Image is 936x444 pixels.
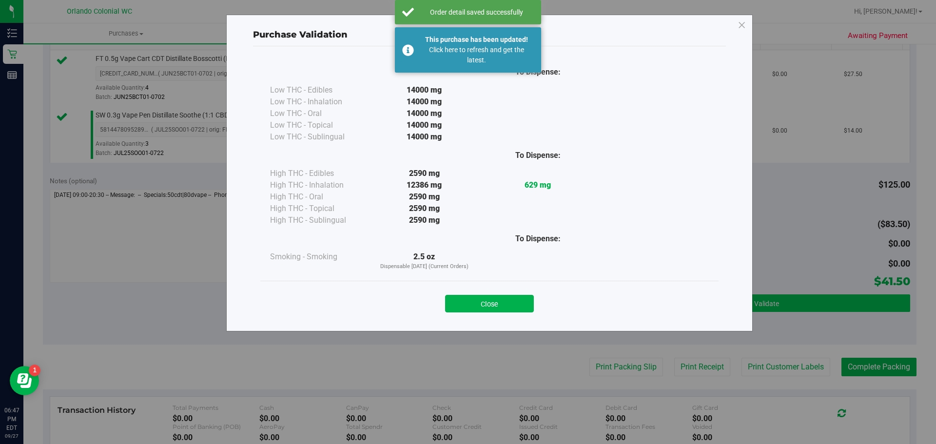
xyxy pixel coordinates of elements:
div: Low THC - Inhalation [270,96,368,108]
iframe: Resource center [10,366,39,395]
div: High THC - Inhalation [270,179,368,191]
div: 14000 mg [368,131,481,143]
div: 14000 mg [368,108,481,119]
div: 2.5 oz [368,251,481,271]
p: Dispensable [DATE] (Current Orders) [368,263,481,271]
div: High THC - Edibles [270,168,368,179]
div: To Dispense: [481,233,595,245]
div: Low THC - Sublingual [270,131,368,143]
div: High THC - Sublingual [270,214,368,226]
div: Low THC - Topical [270,119,368,131]
div: To Dispense: [481,150,595,161]
div: Order detail saved successfully [419,7,534,17]
span: Purchase Validation [253,29,348,40]
div: Low THC - Oral [270,108,368,119]
div: 2590 mg [368,214,481,226]
div: High THC - Topical [270,203,368,214]
button: Close [445,295,534,312]
div: 2590 mg [368,203,481,214]
div: 14000 mg [368,96,481,108]
div: High THC - Oral [270,191,368,203]
div: Low THC - Edibles [270,84,368,96]
div: 14000 mg [368,84,481,96]
div: 14000 mg [368,119,481,131]
strong: 629 mg [525,180,551,190]
div: This purchase has been updated! [419,35,534,45]
div: Smoking - Smoking [270,251,368,263]
div: 2590 mg [368,168,481,179]
div: 12386 mg [368,179,481,191]
div: Click here to refresh and get the latest. [419,45,534,65]
iframe: Resource center unread badge [29,365,40,376]
div: 2590 mg [368,191,481,203]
